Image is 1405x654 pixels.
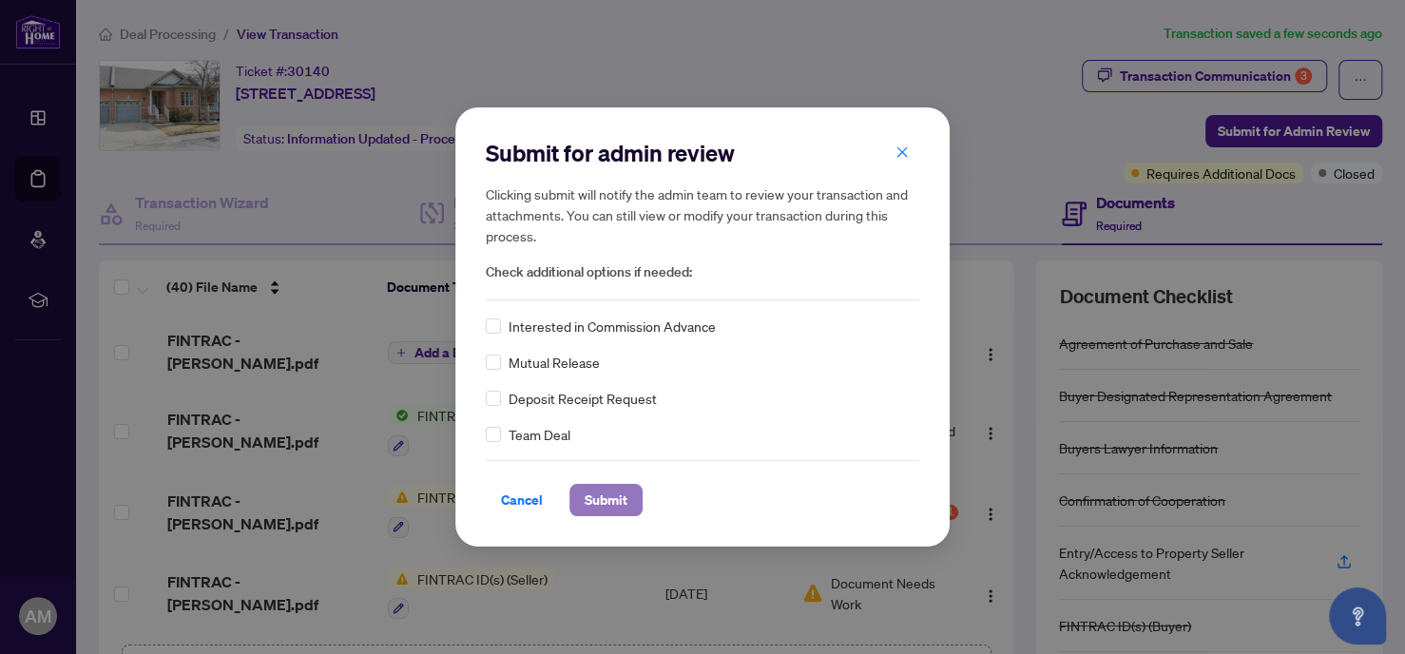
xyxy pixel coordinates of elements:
h5: Clicking submit will notify the admin team to review your transaction and attachments. You can st... [486,183,919,246]
span: Team Deal [509,424,570,445]
span: Cancel [501,485,543,515]
span: Submit [585,485,627,515]
h2: Submit for admin review [486,138,919,168]
span: Deposit Receipt Request [509,388,657,409]
button: Submit [569,484,643,516]
span: Mutual Release [509,352,600,373]
button: Cancel [486,484,558,516]
span: close [895,145,909,159]
span: Interested in Commission Advance [509,316,716,337]
span: Check additional options if needed: [486,261,919,283]
button: Open asap [1329,587,1386,644]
